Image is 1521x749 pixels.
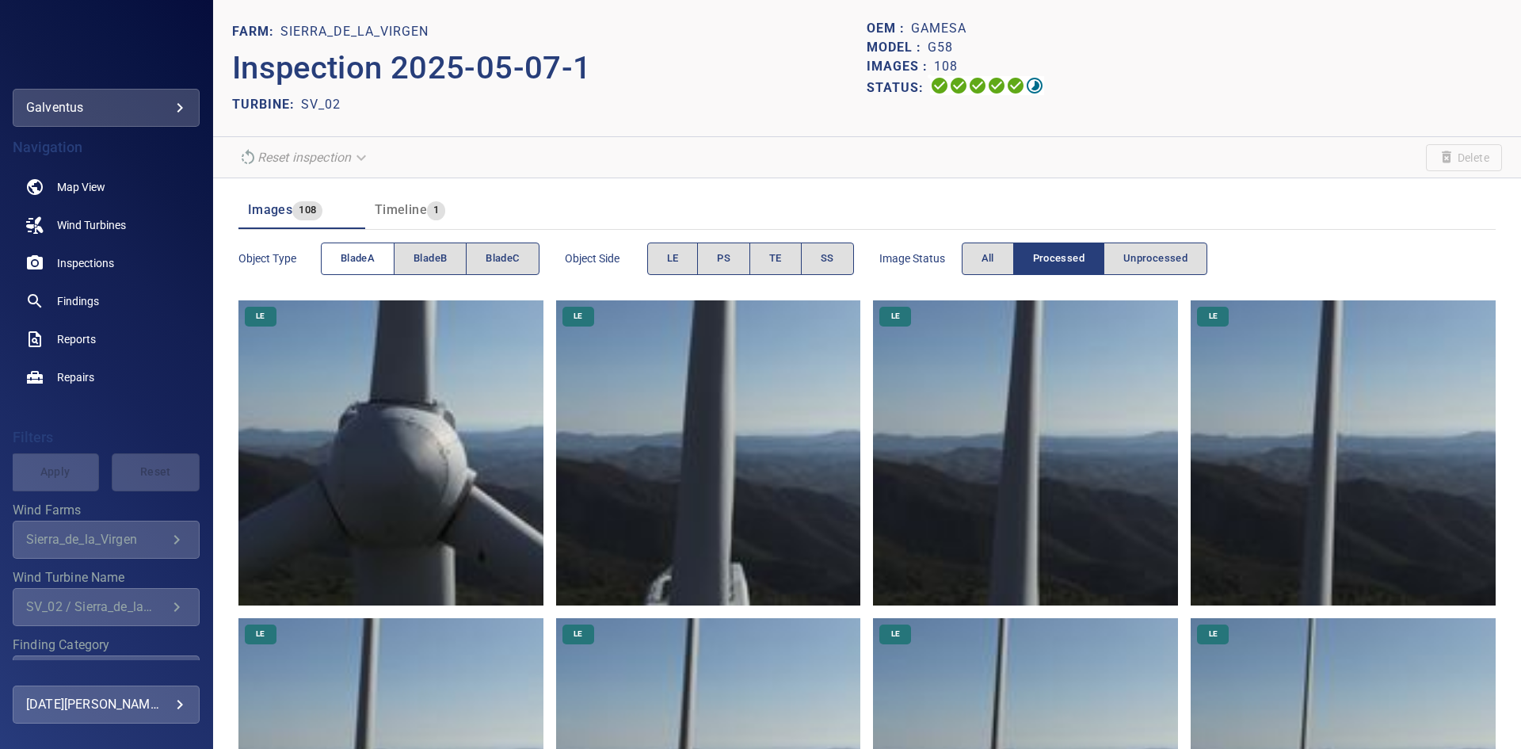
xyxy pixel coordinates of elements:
[301,95,341,114] p: SV_02
[394,243,467,275] button: bladeB
[13,206,200,244] a: windturbines noActive
[949,76,968,95] svg: Data Formatted 100%
[962,243,1014,275] button: All
[232,22,280,41] p: FARM:
[667,250,679,268] span: LE
[57,331,96,347] span: Reports
[466,243,539,275] button: bladeC
[564,629,592,640] span: LE
[57,255,114,271] span: Inspections
[57,217,126,233] span: Wind Turbines
[13,571,200,584] label: Wind Turbine Name
[962,243,1208,275] div: imageStatus
[697,243,750,275] button: PS
[13,168,200,206] a: map noActive
[26,692,186,717] div: [DATE][PERSON_NAME]
[427,201,445,220] span: 1
[13,504,200,517] label: Wind Farms
[801,243,854,275] button: SS
[564,311,592,322] span: LE
[13,320,200,358] a: reports noActive
[867,57,934,76] p: Images :
[1123,250,1187,268] span: Unprocessed
[414,250,447,268] span: bladeB
[749,243,802,275] button: TE
[321,243,395,275] button: bladeA
[13,358,200,396] a: repairs noActive
[232,143,376,171] div: Unable to reset the inspection due to your user permissions
[13,588,200,626] div: Wind Turbine Name
[769,250,782,268] span: TE
[26,532,167,547] div: Sierra_de_la_Virgen
[911,19,966,38] p: Gamesa
[13,655,200,694] div: Finding Category
[1033,250,1085,268] span: Processed
[982,250,994,268] span: All
[882,311,909,322] span: LE
[717,250,730,268] span: PS
[57,179,105,195] span: Map View
[321,243,539,275] div: objectType
[1025,76,1044,95] svg: Classification 94%
[1426,144,1502,171] span: Unable to delete the inspection due to your user permissions
[26,599,167,614] div: SV_02 / Sierra_de_la_Virgen
[13,139,200,155] h4: Navigation
[375,202,427,217] span: Timeline
[1006,76,1025,95] svg: Matching 100%
[647,243,699,275] button: LE
[246,311,274,322] span: LE
[13,430,200,445] h4: Filters
[934,57,958,76] p: 108
[1199,629,1227,640] span: LE
[928,38,953,57] p: G58
[968,76,987,95] svg: Selecting 100%
[232,44,867,92] p: Inspection 2025-05-07-1
[13,521,200,559] div: Wind Farms
[57,293,99,309] span: Findings
[486,250,519,268] span: bladeC
[63,40,149,55] img: galventus-logo
[879,250,962,266] span: Image Status
[257,150,351,165] em: Reset inspection
[565,250,647,266] span: Object Side
[26,95,186,120] div: galventus
[867,38,928,57] p: Model :
[867,76,930,99] p: Status:
[13,639,200,652] label: Finding Category
[13,89,200,127] div: galventus
[341,250,375,268] span: bladeA
[232,143,376,171] div: Reset inspection
[280,22,429,41] p: Sierra_de_la_Virgen
[930,76,949,95] svg: Uploading 100%
[248,202,292,217] span: Images
[987,76,1006,95] svg: ML Processing 100%
[1013,243,1104,275] button: Processed
[1104,243,1207,275] button: Unprocessed
[867,19,911,38] p: OEM :
[238,250,321,266] span: Object type
[647,243,854,275] div: objectSide
[13,282,200,320] a: findings noActive
[232,95,301,114] p: TURBINE:
[1199,311,1227,322] span: LE
[57,369,94,385] span: Repairs
[246,629,274,640] span: LE
[292,201,322,220] span: 108
[882,629,909,640] span: LE
[821,250,834,268] span: SS
[13,244,200,282] a: inspections noActive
